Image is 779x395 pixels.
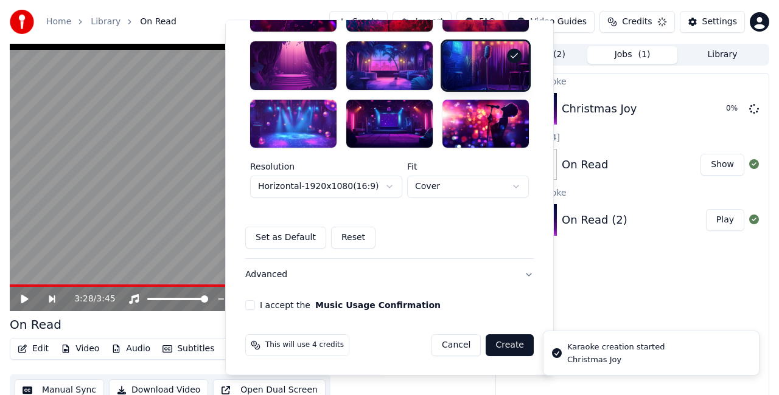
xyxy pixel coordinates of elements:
[245,259,534,291] button: Advanced
[431,335,481,357] button: Cancel
[260,301,441,310] label: I accept the
[407,163,529,171] label: Fit
[265,341,344,351] span: This will use 4 credits
[486,335,534,357] button: Create
[315,301,441,310] button: I accept the
[250,163,402,171] label: Resolution
[245,227,326,249] button: Set as Default
[331,227,376,249] button: Reset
